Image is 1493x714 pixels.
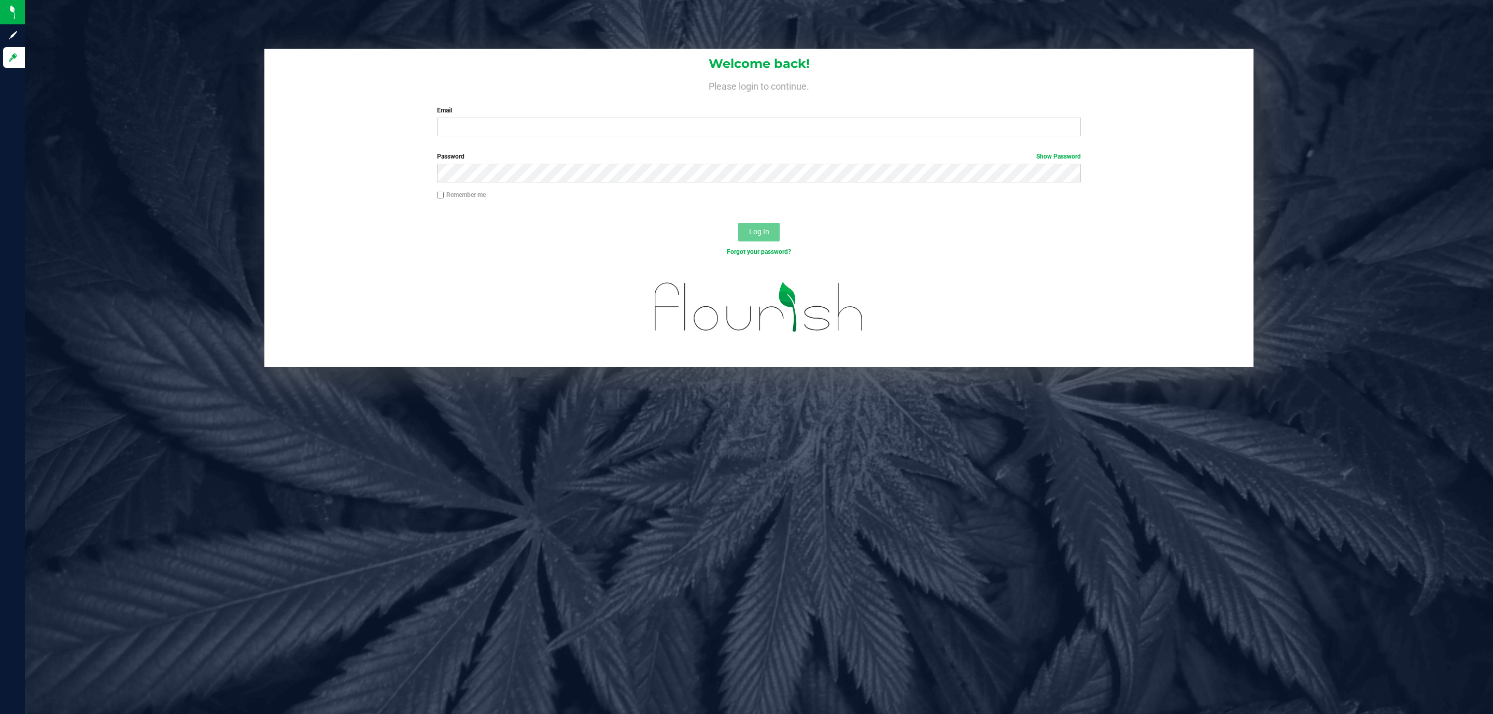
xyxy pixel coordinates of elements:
[738,223,780,241] button: Log In
[8,52,18,63] inline-svg: Log in
[437,153,464,160] span: Password
[437,190,486,199] label: Remember me
[1036,153,1081,160] a: Show Password
[8,30,18,40] inline-svg: Sign up
[437,192,444,199] input: Remember me
[264,79,1253,91] h4: Please login to continue.
[264,57,1253,70] h1: Welcome back!
[749,227,769,236] span: Log In
[727,248,791,255] a: Forgot your password?
[437,106,1081,115] label: Email
[636,267,883,347] img: flourish_logo.svg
